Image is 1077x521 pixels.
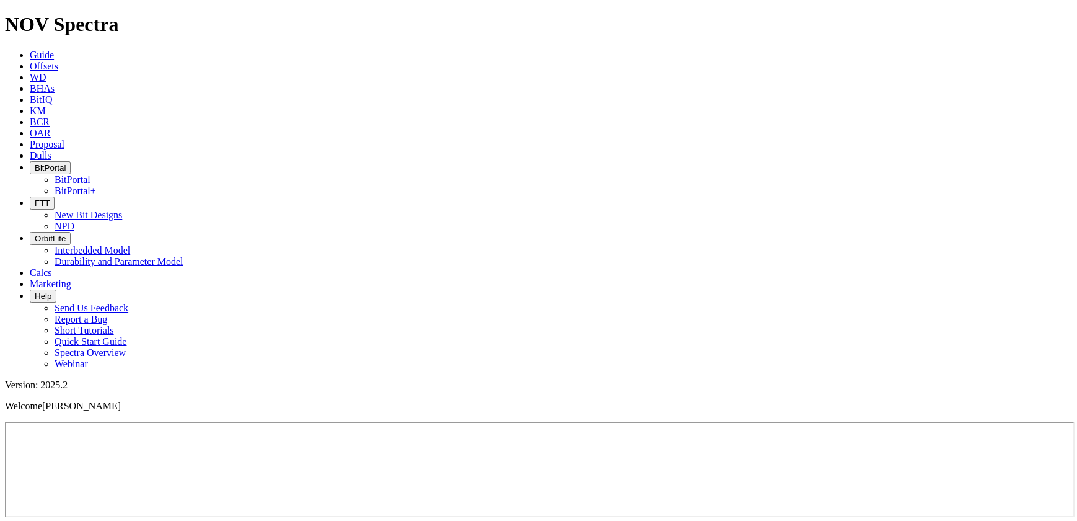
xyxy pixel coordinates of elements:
[35,234,66,243] span: OrbitLite
[30,117,50,127] a: BCR
[30,161,71,174] button: BitPortal
[42,401,121,411] span: [PERSON_NAME]
[5,13,1072,36] h1: NOV Spectra
[30,232,71,245] button: OrbitLite
[35,163,66,172] span: BitPortal
[55,185,96,196] a: BitPortal+
[35,292,51,301] span: Help
[30,94,52,105] a: BitIQ
[55,336,126,347] a: Quick Start Guide
[30,83,55,94] a: BHAs
[30,197,55,210] button: FTT
[55,358,88,369] a: Webinar
[55,256,183,267] a: Durability and Parameter Model
[30,50,54,60] a: Guide
[30,72,46,82] a: WD
[5,401,1072,412] p: Welcome
[55,303,128,313] a: Send Us Feedback
[55,210,122,220] a: New Bit Designs
[5,380,1072,391] div: Version: 2025.2
[55,174,90,185] a: BitPortal
[30,61,58,71] a: Offsets
[30,139,64,149] a: Proposal
[55,347,126,358] a: Spectra Overview
[55,245,130,256] a: Interbedded Model
[30,290,56,303] button: Help
[55,325,114,336] a: Short Tutorials
[35,198,50,208] span: FTT
[30,267,52,278] a: Calcs
[55,314,107,324] a: Report a Bug
[30,105,46,116] a: KM
[30,150,51,161] a: Dulls
[55,221,74,231] a: NPD
[30,278,71,289] a: Marketing
[30,128,51,138] a: OAR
